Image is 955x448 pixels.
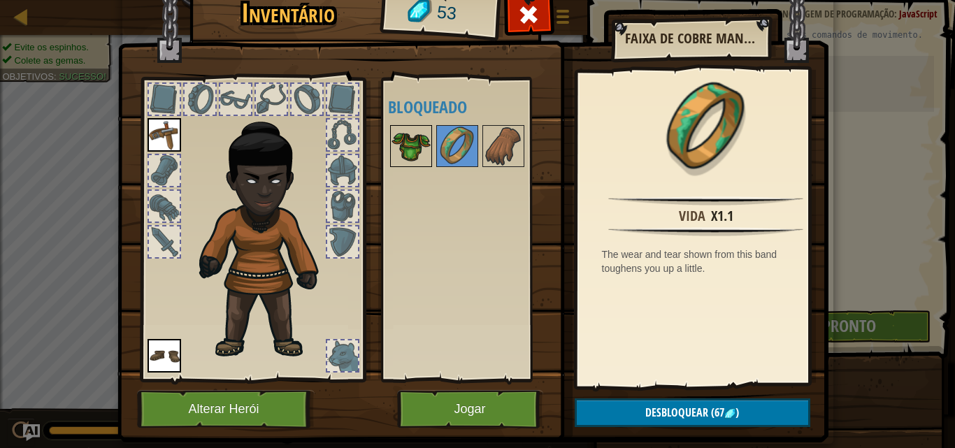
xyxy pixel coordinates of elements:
img: gem.png [724,408,735,419]
img: hr.png [608,196,803,205]
img: portrait.png [484,127,523,166]
img: hr.png [608,227,803,236]
h4: Bloqueado [388,98,563,116]
button: Alterar Herói [137,390,315,428]
img: portrait.png [392,127,431,166]
div: x1.1 [711,206,733,226]
h2: Faixa de Cobre Manchada [625,31,756,46]
div: Vida [679,206,705,226]
img: portrait.png [148,118,181,152]
span: (67 [708,405,724,420]
button: Jogar [397,390,543,428]
span: ) [735,405,739,420]
span: Desbloquear [645,405,708,420]
img: portrait.png [438,127,477,166]
img: portrait.png [148,339,181,373]
img: portrait.png [661,82,752,173]
div: The wear and tear shown from this band toughens you up a little. [602,247,817,275]
img: champion_hair.png [193,104,343,361]
button: Desbloquear(67) [575,398,810,427]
